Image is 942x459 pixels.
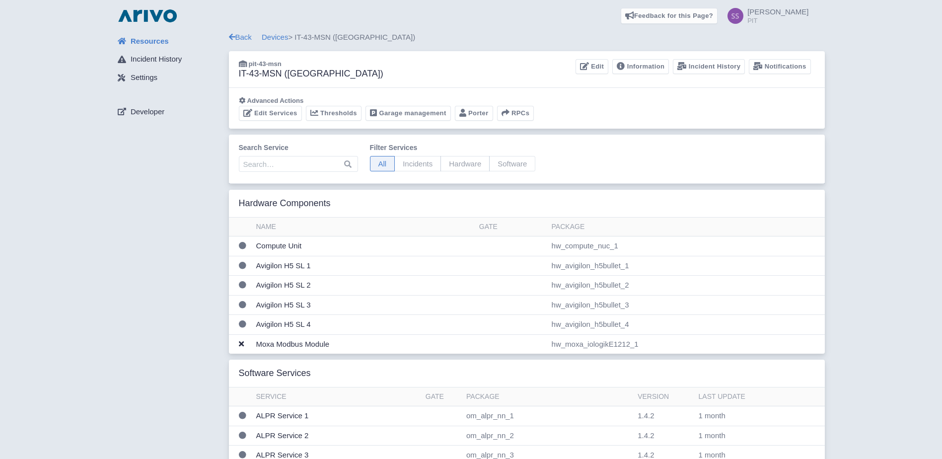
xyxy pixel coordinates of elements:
[306,106,362,121] a: Thresholds
[365,106,451,121] a: Garage management
[239,69,383,79] h3: IT-43-MSN ([GEOGRAPHIC_DATA])
[749,59,810,75] a: Notifications
[131,54,182,65] span: Incident History
[475,218,548,236] th: Gate
[247,97,304,104] span: Advanced Actions
[462,387,634,406] th: Package
[548,256,825,276] td: hw_avigilon_h5bullet_1
[239,156,358,172] input: Search…
[695,406,803,426] td: 1 month
[252,276,475,296] td: Avigilon H5 SL 2
[394,156,441,171] span: Incidents
[252,406,422,426] td: ALPR Service 1
[462,406,634,426] td: om_alpr_nn_1
[722,8,808,24] a: [PERSON_NAME] PIT
[695,387,803,406] th: Last update
[110,50,229,69] a: Incident History
[548,218,825,236] th: Package
[252,315,475,335] td: Avigilon H5 SL 4
[548,295,825,315] td: hw_avigilon_h5bullet_3
[252,236,475,256] td: Compute Unit
[252,256,475,276] td: Avigilon H5 SL 1
[638,431,654,440] span: 1.4.2
[252,334,475,354] td: Moxa Modbus Module
[747,7,808,16] span: [PERSON_NAME]
[673,59,745,75] a: Incident History
[229,32,825,43] div: > IT-43-MSN ([GEOGRAPHIC_DATA])
[239,198,331,209] h3: Hardware Components
[695,426,803,446] td: 1 month
[116,8,179,24] img: logo
[489,156,535,171] span: Software
[548,315,825,335] td: hw_avigilon_h5bullet_4
[110,69,229,87] a: Settings
[638,451,654,459] span: 1.4.2
[110,32,229,51] a: Resources
[440,156,490,171] span: Hardware
[239,368,311,379] h3: Software Services
[239,106,302,121] a: Edit Services
[249,60,282,68] span: pit-43-msn
[239,143,358,153] label: Search Service
[370,143,536,153] label: Filter Services
[455,106,493,121] a: Porter
[548,334,825,354] td: hw_moxa_iologikE1212_1
[497,106,534,121] button: RPCs
[252,295,475,315] td: Avigilon H5 SL 3
[422,387,462,406] th: Gate
[252,387,422,406] th: Service
[229,33,252,41] a: Back
[110,102,229,121] a: Developer
[634,387,694,406] th: Version
[612,59,669,75] a: Information
[262,33,288,41] a: Devices
[252,218,475,236] th: Name
[548,276,825,296] td: hw_avigilon_h5bullet_2
[576,59,609,75] a: Edit
[131,106,164,118] span: Developer
[462,426,634,446] td: om_alpr_nn_2
[370,156,395,171] span: All
[131,36,169,47] span: Resources
[747,17,808,24] small: PIT
[548,236,825,256] td: hw_compute_nuc_1
[252,426,422,446] td: ALPR Service 2
[131,72,157,83] span: Settings
[638,411,654,420] span: 1.4.2
[621,8,718,24] a: Feedback for this Page?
